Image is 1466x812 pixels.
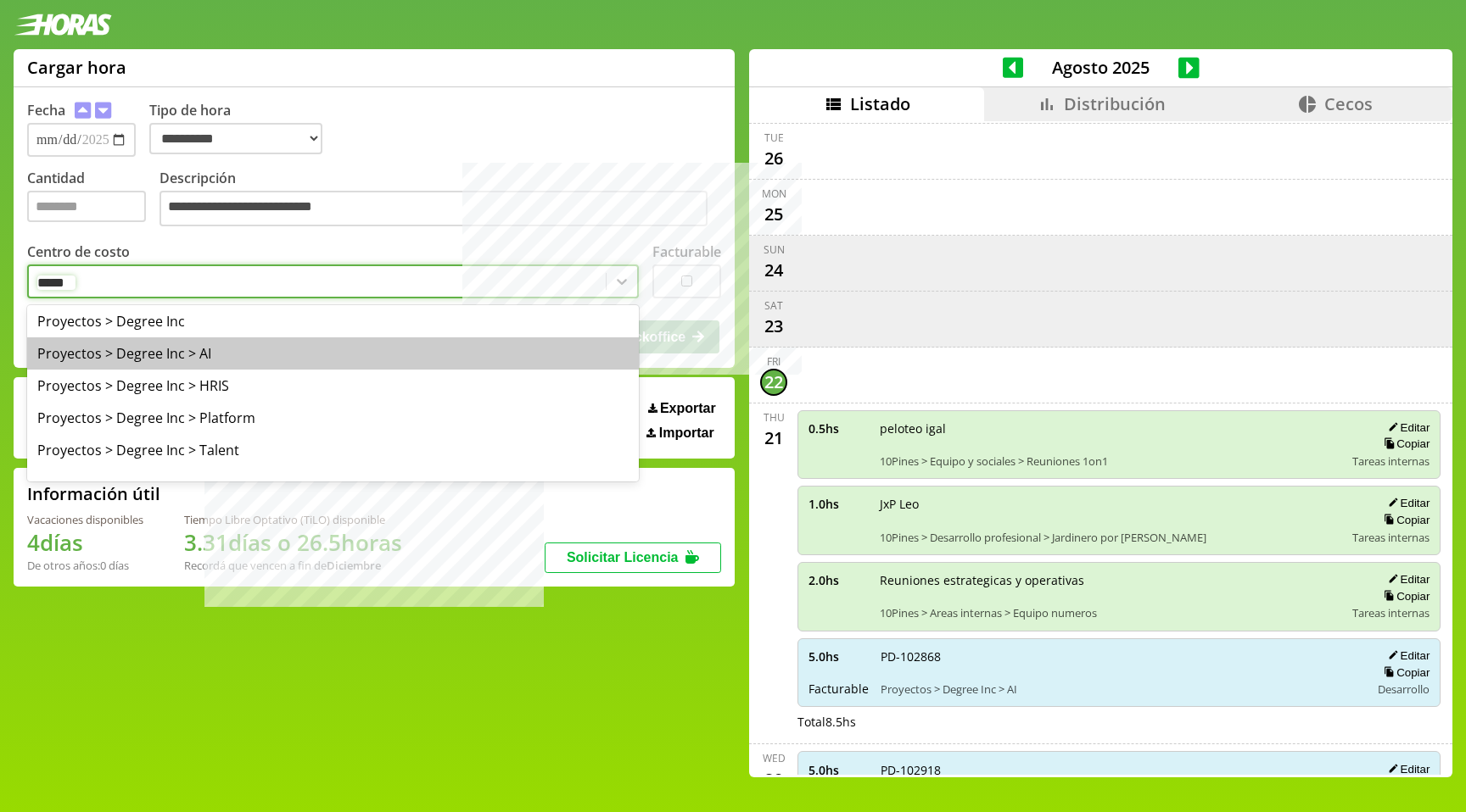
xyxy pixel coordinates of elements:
span: 1.0 hs [809,496,868,512]
h1: 4 días [27,527,143,558]
label: Facturable [652,242,721,261]
span: Listado [850,92,910,115]
div: De otros años: 0 días [27,558,143,573]
div: Total 8.5 hs [797,714,1441,730]
div: Tue [764,131,784,145]
div: 23 [760,313,787,340]
span: PD-102918 [881,762,1358,778]
span: Importar [659,425,714,441]
span: Facturable [809,681,869,697]
div: Proyectos > Degree Inc [27,305,639,337]
span: 10Pines > Areas internas > Equipo numeros [880,605,1340,620]
button: Editar [1383,496,1430,510]
span: Cecos [1324,92,1373,115]
span: 0.5 hs [809,420,868,437]
span: JxP Leo [880,496,1340,512]
button: Copiar [1379,665,1430,680]
button: Copiar [1379,513,1430,527]
label: Fecha [27,101,65,120]
span: 5.0 hs [809,648,869,665]
label: Descripción [159,169,721,231]
div: Recordá que vencen a fin de [184,558,402,573]
div: Mon [762,186,786,201]
div: Sat [764,298,783,313]
select: Tipo de hora [149,123,322,154]
div: 24 [760,257,787,284]
span: 2.0 hs [809,572,868,588]
div: Wed [763,751,786,765]
button: Editar [1383,762,1430,776]
span: PD-102868 [881,648,1358,665]
b: Diciembre [327,558,381,573]
span: 5.0 hs [809,762,869,778]
h1: 3.31 días o 26.5 horas [184,527,402,558]
button: Editar [1383,572,1430,587]
span: Agosto 2025 [1023,56,1178,79]
span: Exportar [660,401,716,416]
div: Tiempo Libre Optativo (TiLO) disponible [184,512,402,527]
span: 10Pines > Equipo y sociales > Reuniones 1on1 [880,453,1340,469]
div: Fri [767,354,781,369]
span: peloteo igal [880,420,1340,437]
h1: Cargar hora [27,56,126,79]
input: Cantidad [27,191,146,222]
textarea: Descripción [159,191,708,226]
div: Proyectos > Degree Inc > Platform [27,402,639,434]
div: 25 [760,201,787,228]
button: Copiar [1379,589,1430,603]
button: Editar [1383,648,1430,663]
span: Distribución [1064,92,1166,115]
span: Desarrollo [1378,681,1430,697]
div: Thu [764,410,785,425]
span: Solicitar Licencia [567,550,679,565]
span: Reuniones estrategicas y operativas [880,572,1340,588]
h2: Información útil [27,482,160,505]
span: Tareas internas [1352,605,1430,620]
div: Proyectos > Degree Inc > HRIS [27,370,639,402]
div: 21 [760,425,787,452]
div: 20 [760,765,787,793]
div: 22 [760,369,787,396]
button: Exportar [643,400,721,417]
div: Vacaciones disponibles [27,512,143,527]
span: Tareas internas [1352,453,1430,469]
div: Sun [764,242,785,257]
div: Proyectos > Degree Inc > Talent [27,434,639,466]
label: Centro de costo [27,242,130,261]
button: Copiar [1379,437,1430,451]
label: Tipo de hora [149,101,336,157]
span: Tareas internas [1352,530,1430,545]
span: 10Pines > Desarrollo profesional > Jardinero por [PERSON_NAME] [880,530,1340,545]
div: scrollable content [749,121,1452,776]
img: logotipo [14,14,112,36]
button: Editar [1383,420,1430,435]
button: Solicitar Licencia [545,542,721,573]
div: 26 [760,145,787,172]
div: Proyectos > Degree Inc > AI [27,337,639,370]
label: Cantidad [27,169,159,231]
span: Proyectos > Degree Inc > AI [881,681,1358,697]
